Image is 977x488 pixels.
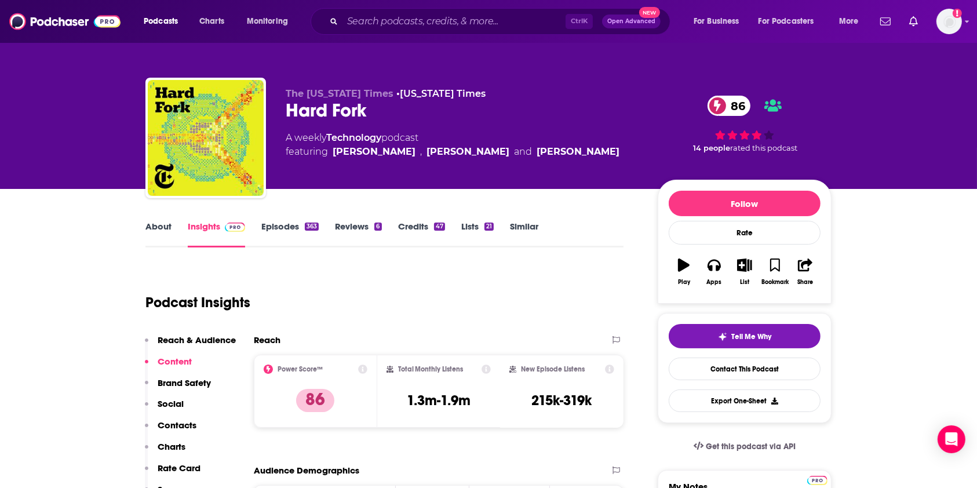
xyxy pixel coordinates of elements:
button: Play [669,251,699,293]
div: 47 [434,223,445,231]
img: Podchaser Pro [807,476,827,485]
p: Brand Safety [158,377,211,388]
button: Rate Card [145,462,200,484]
div: 363 [305,223,319,231]
a: 86 [708,96,751,116]
span: For Business [694,13,739,30]
h2: Power Score™ [278,365,323,373]
a: About [145,221,172,247]
p: Charts [158,441,185,452]
span: More [839,13,859,30]
a: Reviews6 [335,221,381,247]
button: Contacts [145,420,196,441]
a: Similar [510,221,538,247]
h3: 215k-319k [532,392,592,409]
h2: Total Monthly Listens [398,365,464,373]
button: open menu [751,12,831,31]
a: Episodes363 [261,221,319,247]
span: 86 [719,96,751,116]
button: Follow [669,191,821,216]
button: Charts [145,441,185,462]
a: Credits47 [398,221,445,247]
div: [PERSON_NAME] [537,145,619,159]
h2: Audience Demographics [254,465,359,476]
button: Reach & Audience [145,334,236,356]
h1: Podcast Insights [145,294,250,311]
span: 14 people [694,144,731,152]
button: Show profile menu [936,9,962,34]
div: 6 [374,223,381,231]
a: Show notifications dropdown [905,12,923,31]
div: Apps [707,279,722,286]
svg: Add a profile image [953,9,962,18]
div: [PERSON_NAME] [426,145,509,159]
a: Lists21 [461,221,494,247]
span: Charts [199,13,224,30]
span: Monitoring [247,13,288,30]
a: Get this podcast via API [684,432,805,461]
a: Charts [192,12,231,31]
div: A weekly podcast [286,131,619,159]
span: Ctrl K [566,14,593,29]
p: Rate Card [158,462,200,474]
button: Export One-Sheet [669,389,821,412]
button: open menu [831,12,873,31]
img: Hard Fork [148,80,264,196]
a: [US_STATE] Times [400,88,486,99]
button: Apps [699,251,729,293]
a: InsightsPodchaser Pro [188,221,245,247]
a: Technology [326,132,381,143]
div: Search podcasts, credits, & more... [322,8,681,35]
button: Content [145,356,192,377]
p: Content [158,356,192,367]
button: open menu [686,12,754,31]
div: List [740,279,749,286]
a: Contact This Podcast [669,358,821,380]
button: Open AdvancedNew [602,14,661,28]
span: • [396,88,486,99]
button: tell me why sparkleTell Me Why [669,324,821,348]
span: For Podcasters [759,13,814,30]
span: Logged in as Morgan16 [936,9,962,34]
button: Bookmark [760,251,790,293]
h2: New Episode Listens [521,365,585,373]
button: open menu [239,12,303,31]
span: Tell Me Why [732,332,772,341]
span: Open Advanced [607,19,655,24]
span: featuring [286,145,619,159]
button: open menu [136,12,193,31]
button: Brand Safety [145,377,211,399]
input: Search podcasts, credits, & more... [342,12,566,31]
div: [PERSON_NAME] [333,145,415,159]
p: 86 [296,389,334,412]
h3: 1.3m-1.9m [407,392,471,409]
span: New [639,7,660,18]
p: Reach & Audience [158,334,236,345]
button: Social [145,398,184,420]
span: , [420,145,422,159]
span: Get this podcast via API [706,442,796,451]
a: Show notifications dropdown [876,12,895,31]
span: Podcasts [144,13,178,30]
p: Social [158,398,184,409]
img: Podchaser - Follow, Share and Rate Podcasts [9,10,121,32]
img: tell me why sparkle [718,332,727,341]
div: Play [678,279,690,286]
div: 21 [484,223,494,231]
button: Share [790,251,821,293]
button: List [730,251,760,293]
img: Podchaser Pro [225,223,245,232]
span: rated this podcast [731,144,798,152]
span: The [US_STATE] Times [286,88,393,99]
img: User Profile [936,9,962,34]
p: Contacts [158,420,196,431]
div: 86 14 peoplerated this podcast [658,88,832,160]
a: Pro website [807,474,827,485]
div: Rate [669,221,821,245]
div: Bookmark [761,279,789,286]
div: Open Intercom Messenger [938,425,965,453]
span: and [514,145,532,159]
div: Share [797,279,813,286]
